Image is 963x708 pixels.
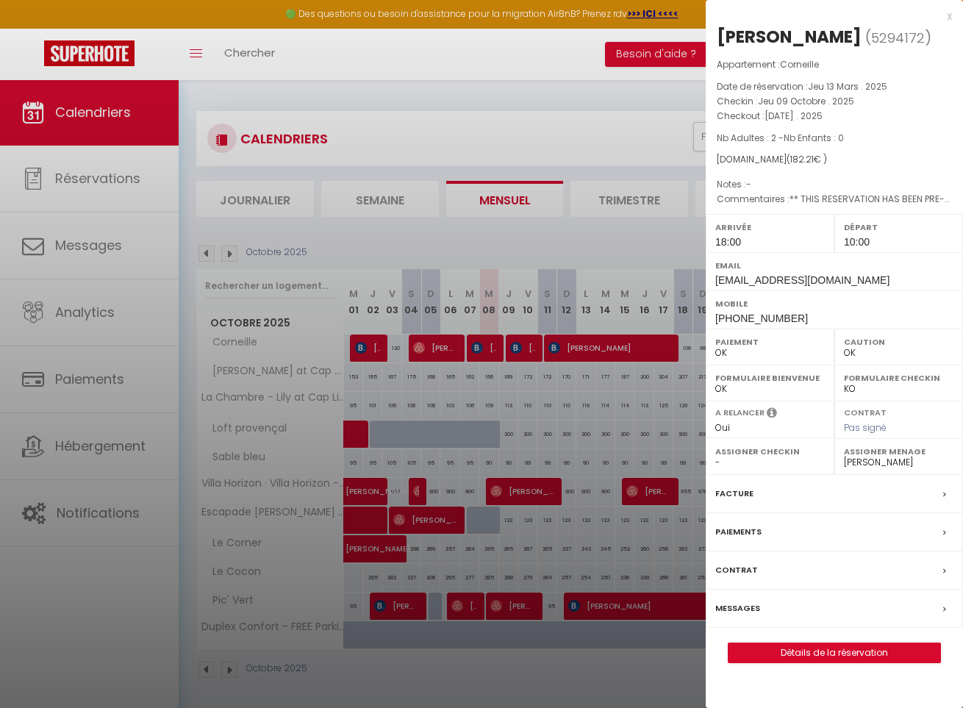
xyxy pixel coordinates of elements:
[780,58,819,71] span: Corneille
[758,95,854,107] span: Jeu 09 Octobre . 2025
[715,371,825,385] label: Formulaire Bienvenue
[790,153,814,165] span: 182.21
[715,524,762,540] label: Paiements
[717,153,952,167] div: [DOMAIN_NAME]
[844,220,953,235] label: Départ
[715,312,808,324] span: [PHONE_NUMBER]
[715,236,741,248] span: 18:00
[717,25,862,49] div: [PERSON_NAME]
[715,444,825,459] label: Assigner Checkin
[715,258,953,273] label: Email
[767,407,777,423] i: Sélectionner OUI si vous souhaiter envoyer les séquences de messages post-checkout
[717,192,952,207] p: Commentaires :
[717,132,844,144] span: Nb Adultes : 2 -
[808,80,887,93] span: Jeu 13 Mars . 2025
[717,79,952,94] p: Date de réservation :
[715,486,753,501] label: Facture
[715,220,825,235] label: Arrivée
[715,601,760,616] label: Messages
[844,371,953,385] label: Formulaire Checkin
[784,132,844,144] span: Nb Enfants : 0
[717,94,952,109] p: Checkin :
[706,7,952,25] div: x
[844,236,870,248] span: 10:00
[715,335,825,349] label: Paiement
[717,177,952,192] p: Notes :
[787,153,827,165] span: ( € )
[715,562,758,578] label: Contrat
[728,643,940,662] a: Détails de la réservation
[717,57,952,72] p: Appartement :
[865,27,931,48] span: ( )
[717,109,952,124] p: Checkout :
[765,110,823,122] span: [DATE] . 2025
[746,178,751,190] span: -
[728,643,941,663] button: Détails de la réservation
[871,29,925,47] span: 5294172
[844,444,953,459] label: Assigner Menage
[715,274,889,286] span: [EMAIL_ADDRESS][DOMAIN_NAME]
[844,407,887,416] label: Contrat
[715,296,953,311] label: Mobile
[844,421,887,434] span: Pas signé
[844,335,953,349] label: Caution
[715,407,765,419] label: A relancer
